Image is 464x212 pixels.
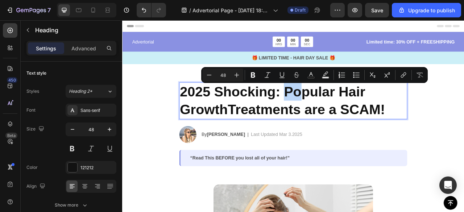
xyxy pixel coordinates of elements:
p: “Read This BEFORE you lost all of your hair!” [86,171,350,179]
button: Show more [26,199,116,212]
p: 2025 Shocking: Popular Hair GrowthTreatments are a SCAM! [73,80,362,125]
div: 00 [195,22,203,29]
p: Advanced [71,45,96,52]
img: gempages_432750572815254551-1cdc50dc-f7cb-47fc-9e48-fabfccceccbf.png [72,134,94,156]
div: Font [26,107,36,113]
p: Heading [35,26,113,34]
div: Color [26,164,38,171]
p: | [159,141,161,150]
p: 🎁 LIMITED TIME - HAIR DAY SALE 🎁 [1,43,434,52]
p: HRS [195,29,203,33]
div: Upgrade to publish [398,7,455,14]
button: Save [365,3,389,17]
span: Advertorial Page - [DATE] 18:44:45 [192,7,270,14]
span: Save [371,7,383,13]
p: Limited time: 30% OFF + FREESHIPPING [288,23,423,32]
iframe: Design area [122,20,464,212]
div: Sans-serif [80,107,115,114]
div: Undo/Redo [137,3,166,17]
span: Draft [295,7,306,13]
button: Upgrade to publish [392,3,461,17]
div: Open Intercom Messenger [439,176,457,194]
p: Last Updated Mar 3.2025 [163,141,229,150]
strong: [PERSON_NAME] [108,142,156,148]
div: 00 [231,22,239,29]
p: By [101,141,156,150]
p: 7 [47,6,51,14]
div: 121212 [80,165,115,171]
p: Settings [36,45,56,52]
div: 450 [7,77,17,83]
span: / [189,7,191,14]
span: Heading 2* [69,88,92,95]
button: 7 [3,3,54,17]
button: Heading 2* [66,85,116,98]
h2: Rich Text Editor. Editing area: main [72,79,362,126]
div: Text style [26,70,46,76]
div: Show more [55,201,88,209]
div: Size [26,124,46,134]
div: 00 [213,22,220,29]
div: Beta [5,133,17,138]
div: Styles [26,88,39,95]
div: Editor contextual toolbar [201,67,428,83]
p: MIN [213,29,220,33]
p: SEC [231,29,239,33]
div: Align [26,182,47,191]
